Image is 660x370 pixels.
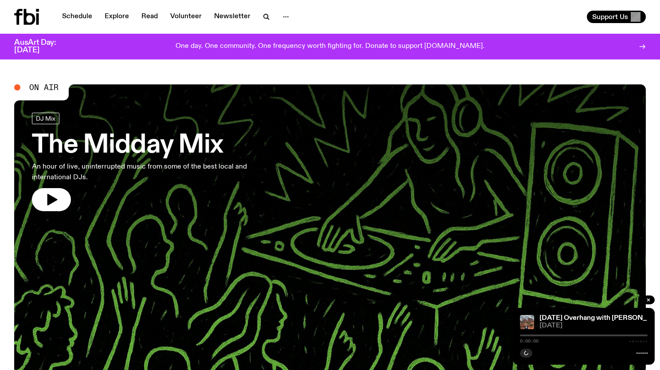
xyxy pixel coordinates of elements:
[57,11,98,23] a: Schedule
[99,11,134,23] a: Explore
[32,113,59,124] a: DJ Mix
[587,11,646,23] button: Support Us
[32,161,259,183] p: An hour of live, uninterrupted music from some of the best local and international DJs.
[29,83,59,91] span: On Air
[520,339,539,343] span: 0:00:00
[136,11,163,23] a: Read
[539,323,648,329] span: [DATE]
[165,11,207,23] a: Volunteer
[629,339,648,343] span: -:--:--
[32,113,259,211] a: The Midday MixAn hour of live, uninterrupted music from some of the best local and international ...
[14,39,71,54] h3: AusArt Day: [DATE]
[209,11,256,23] a: Newsletter
[36,115,55,122] span: DJ Mix
[32,133,259,158] h3: The Midday Mix
[176,43,484,51] p: One day. One community. One frequency worth fighting for. Donate to support [DOMAIN_NAME].
[592,13,628,21] span: Support Us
